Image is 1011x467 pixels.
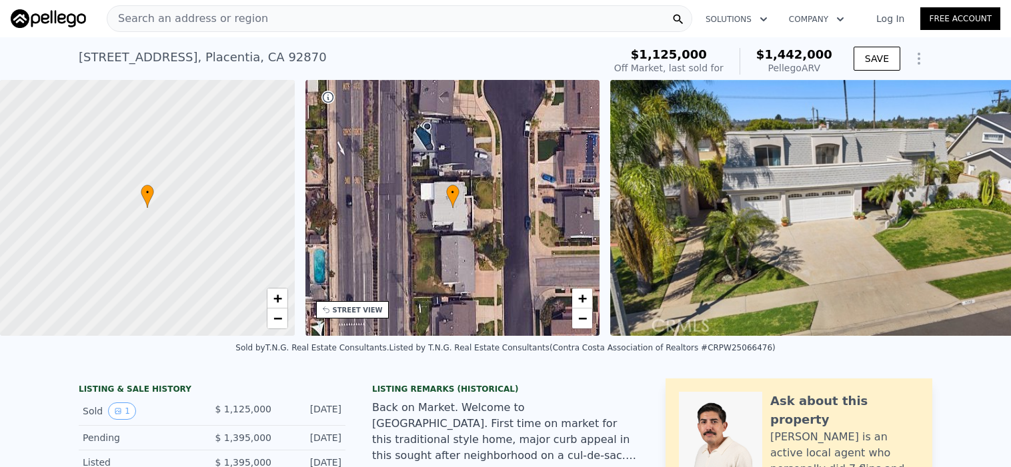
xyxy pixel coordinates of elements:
[572,288,592,308] a: Zoom in
[267,288,287,308] a: Zoom in
[389,343,776,352] div: Listed by T.N.G. Real Estate Consultants (Contra Costa Association of Realtors #CRPW25066476)
[860,12,920,25] a: Log In
[11,9,86,28] img: Pellego
[282,402,341,420] div: [DATE]
[235,343,389,352] div: Sold by T.N.G. Real Estate Consultants .
[83,431,201,444] div: Pending
[756,61,832,75] div: Pellego ARV
[446,185,459,208] div: •
[854,47,900,71] button: SAVE
[695,7,778,31] button: Solutions
[778,7,855,31] button: Company
[372,384,639,394] div: Listing Remarks (Historical)
[79,48,327,67] div: [STREET_ADDRESS] , Placentia , CA 92870
[107,11,268,27] span: Search an address or region
[333,305,383,315] div: STREET VIEW
[578,290,587,306] span: +
[83,402,201,420] div: Sold
[273,290,281,306] span: +
[141,185,154,208] div: •
[267,308,287,328] a: Zoom out
[372,400,639,464] div: Back on Market. Welcome to [GEOGRAPHIC_DATA]. First time on market for this traditional style hom...
[756,47,832,61] span: $1,442,000
[614,61,724,75] div: Off Market, last sold for
[141,187,154,199] span: •
[282,431,341,444] div: [DATE]
[920,7,1000,30] a: Free Account
[578,310,587,326] span: −
[215,432,271,443] span: $ 1,395,000
[79,384,345,397] div: LISTING & SALE HISTORY
[108,402,136,420] button: View historical data
[215,404,271,414] span: $ 1,125,000
[273,310,281,326] span: −
[572,308,592,328] a: Zoom out
[631,47,707,61] span: $1,125,000
[906,45,932,72] button: Show Options
[770,392,919,429] div: Ask about this property
[446,187,459,199] span: •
